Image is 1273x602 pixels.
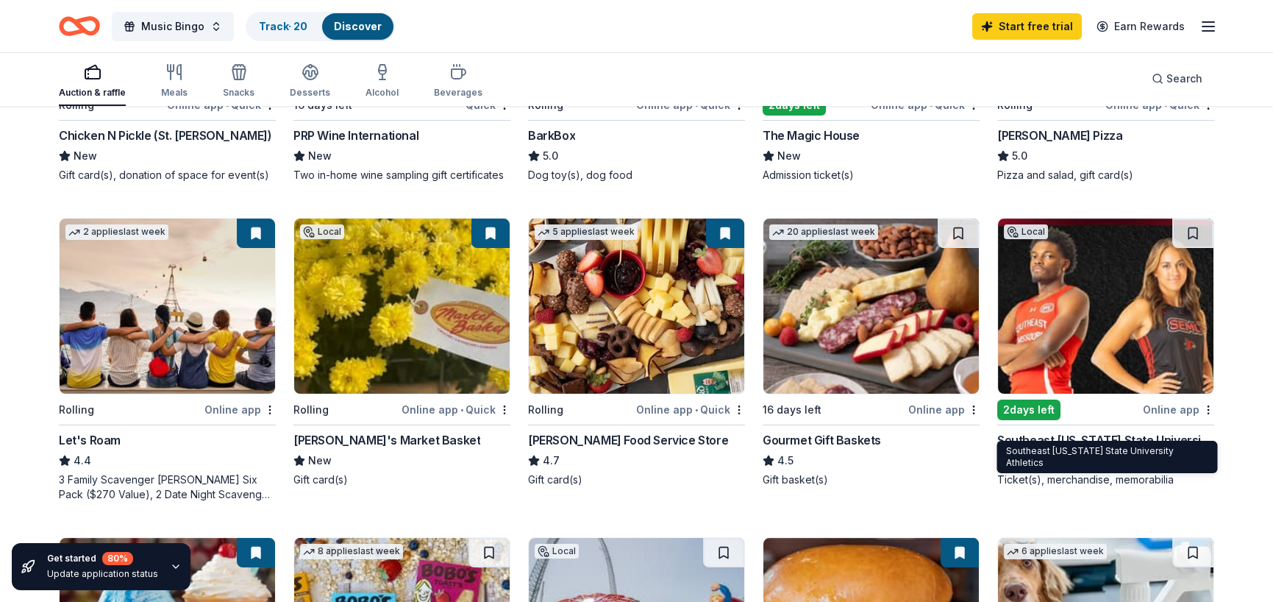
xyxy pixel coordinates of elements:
[769,224,878,240] div: 20 applies last week
[998,219,1213,394] img: Image for Southeast Missouri State University Athletics
[60,219,275,394] img: Image for Let's Roam
[763,127,860,144] div: The Magic House
[997,218,1214,487] a: Image for Southeast Missouri State University AthleticsLocal2days leftOnline appSoutheast [US_STA...
[59,87,126,99] div: Auction & raffle
[528,168,745,183] div: Dog toy(s), dog food
[763,219,979,394] img: Image for Gourmet Gift Baskets
[695,99,698,111] span: •
[59,431,121,449] div: Let's Roam
[402,400,510,419] div: Online app Quick
[763,472,980,487] div: Gift basket(s)
[1004,544,1107,559] div: 6 applies last week
[293,431,480,449] div: [PERSON_NAME]'s Market Basket
[102,552,133,565] div: 80 %
[997,168,1214,183] div: Pizza and salad, gift card(s)
[763,431,881,449] div: Gourmet Gift Baskets
[259,20,307,32] a: Track· 20
[434,57,482,106] button: Beverages
[161,87,188,99] div: Meals
[59,168,276,183] div: Gift card(s), donation of space for event(s)
[777,147,801,165] span: New
[528,218,745,487] a: Image for Gordon Food Service Store5 applieslast weekRollingOnline app•Quick[PERSON_NAME] Food Se...
[997,127,1122,144] div: [PERSON_NAME] Pizza
[47,568,158,580] div: Update application status
[59,401,94,419] div: Rolling
[366,57,399,106] button: Alcohol
[366,87,399,99] div: Alcohol
[308,147,332,165] span: New
[543,452,560,470] span: 4.7
[535,544,579,559] div: Local
[141,18,204,35] span: Music Bingo
[528,431,728,449] div: [PERSON_NAME] Food Service Store
[293,127,418,144] div: PRP Wine International
[246,12,395,41] button: Track· 20Discover
[543,147,558,165] span: 5.0
[1143,400,1214,419] div: Online app
[223,87,254,99] div: Snacks
[434,87,482,99] div: Beverages
[997,400,1060,420] div: 2 days left
[74,452,91,470] span: 4.4
[204,400,276,419] div: Online app
[908,400,980,419] div: Online app
[308,452,332,470] span: New
[59,472,276,502] div: 3 Family Scavenger [PERSON_NAME] Six Pack ($270 Value), 2 Date Night Scavenger [PERSON_NAME] Two ...
[763,401,821,419] div: 16 days left
[59,57,126,106] button: Auction & raffle
[334,20,382,32] a: Discover
[300,544,403,559] div: 8 applies last week
[293,401,329,419] div: Rolling
[300,224,344,239] div: Local
[1004,224,1048,239] div: Local
[528,127,575,144] div: BarkBox
[1164,99,1167,111] span: •
[65,224,168,240] div: 2 applies last week
[112,12,234,41] button: Music Bingo
[59,9,100,43] a: Home
[290,87,330,99] div: Desserts
[1088,13,1194,40] a: Earn Rewards
[59,218,276,502] a: Image for Let's Roam2 applieslast weekRollingOnline appLet's Roam4.43 Family Scavenger [PERSON_NA...
[47,552,158,565] div: Get started
[1140,64,1214,93] button: Search
[763,168,980,183] div: Admission ticket(s)
[290,57,330,106] button: Desserts
[996,441,1217,473] div: Southeast [US_STATE] State University Athletics
[997,431,1214,449] div: Southeast [US_STATE] State University Athletics
[695,404,698,416] span: •
[636,400,745,419] div: Online app Quick
[1012,147,1027,165] span: 5.0
[972,13,1082,40] a: Start free trial
[528,472,745,487] div: Gift card(s)
[226,99,229,111] span: •
[997,472,1214,487] div: Ticket(s), merchandise, memorabilia
[763,218,980,487] a: Image for Gourmet Gift Baskets20 applieslast week16 days leftOnline appGourmet Gift Baskets4.5Gif...
[529,219,744,394] img: Image for Gordon Food Service Store
[528,401,563,419] div: Rolling
[161,57,188,106] button: Meals
[293,168,510,183] div: Two in-home wine sampling gift certificates
[74,147,97,165] span: New
[293,472,510,487] div: Gift card(s)
[535,224,638,240] div: 5 applies last week
[460,404,463,416] span: •
[293,218,510,487] a: Image for Joe's Market BasketLocalRollingOnline app•Quick[PERSON_NAME]'s Market BasketNewGift car...
[294,219,510,394] img: Image for Joe's Market Basket
[59,127,272,144] div: Chicken N Pickle (St. [PERSON_NAME])
[930,99,933,111] span: •
[223,57,254,106] button: Snacks
[1166,70,1202,88] span: Search
[777,452,794,470] span: 4.5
